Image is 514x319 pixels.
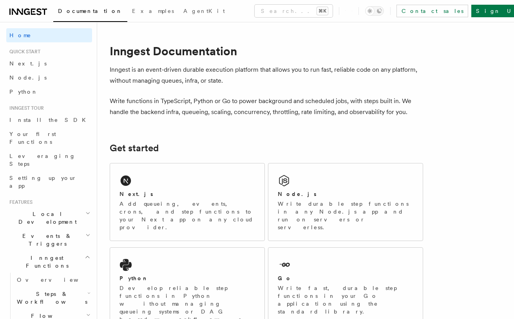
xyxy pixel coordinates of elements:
[110,143,159,154] a: Get started
[396,5,468,17] a: Contact sales
[268,163,423,241] a: Node.jsWrite durable step functions in any Node.js app and run on servers or serverless.
[6,210,85,226] span: Local Development
[14,287,92,309] button: Steps & Workflows
[317,7,328,15] kbd: ⌘K
[6,199,33,205] span: Features
[6,232,85,248] span: Events & Triggers
[6,207,92,229] button: Local Development
[6,229,92,251] button: Events & Triggers
[179,2,230,21] a: AgentKit
[6,85,92,99] a: Python
[9,31,31,39] span: Home
[6,56,92,71] a: Next.js
[9,60,47,67] span: Next.js
[9,153,76,167] span: Leveraging Steps
[9,117,90,123] span: Install the SDK
[110,64,423,86] p: Inngest is an event-driven durable execution platform that allows you to run fast, reliable code ...
[9,89,38,95] span: Python
[278,274,292,282] h2: Go
[119,200,255,231] p: Add queueing, events, crons, and step functions to your Next app on any cloud provider.
[14,273,92,287] a: Overview
[9,74,47,81] span: Node.js
[17,277,98,283] span: Overview
[119,274,148,282] h2: Python
[6,105,44,111] span: Inngest tour
[58,8,123,14] span: Documentation
[6,171,92,193] a: Setting up your app
[278,190,317,198] h2: Node.js
[14,290,87,306] span: Steps & Workflows
[127,2,179,21] a: Examples
[278,200,413,231] p: Write durable step functions in any Node.js app and run on servers or serverless.
[132,8,174,14] span: Examples
[6,149,92,171] a: Leveraging Steps
[6,113,92,127] a: Install the SDK
[6,28,92,42] a: Home
[6,127,92,149] a: Your first Functions
[6,71,92,85] a: Node.js
[365,6,384,16] button: Toggle dark mode
[255,5,333,17] button: Search...⌘K
[278,284,413,315] p: Write fast, durable step functions in your Go application using the standard library.
[9,131,56,145] span: Your first Functions
[110,163,265,241] a: Next.jsAdd queueing, events, crons, and step functions to your Next app on any cloud provider.
[6,251,92,273] button: Inngest Functions
[6,254,85,270] span: Inngest Functions
[110,44,423,58] h1: Inngest Documentation
[183,8,225,14] span: AgentKit
[119,190,153,198] h2: Next.js
[53,2,127,22] a: Documentation
[110,96,423,118] p: Write functions in TypeScript, Python or Go to power background and scheduled jobs, with steps bu...
[9,175,77,189] span: Setting up your app
[6,49,40,55] span: Quick start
